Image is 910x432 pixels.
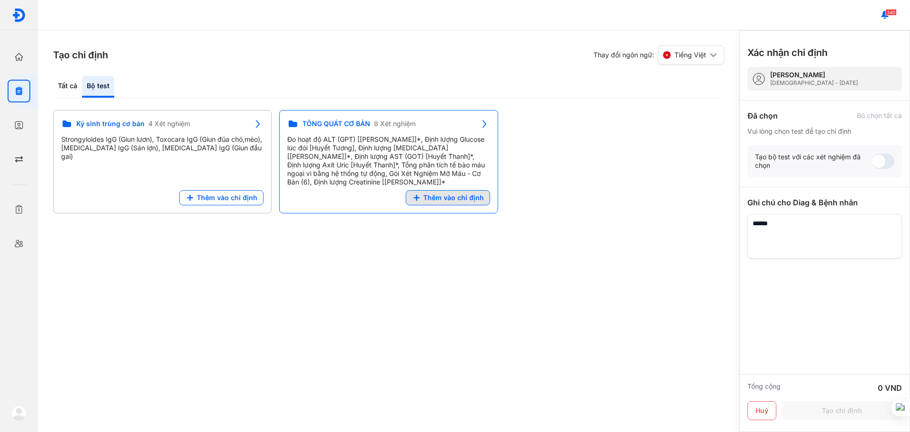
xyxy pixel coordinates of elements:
[747,401,776,420] button: Huỷ
[53,76,82,98] div: Tất cả
[197,193,257,202] span: Thêm vào chỉ định
[770,71,858,79] div: [PERSON_NAME]
[406,190,490,205] button: Thêm vào chỉ định
[53,48,108,62] h3: Tạo chỉ định
[11,405,27,421] img: logo
[747,382,781,394] div: Tổng cộng
[593,46,724,64] div: Thay đổi ngôn ngữ:
[12,8,26,22] img: logo
[374,119,416,128] span: 8 Xét nghiệm
[747,197,902,208] div: Ghi chú cho Diag & Bệnh nhân
[423,193,484,202] span: Thêm vào chỉ định
[878,382,902,394] div: 0 VND
[885,9,897,16] span: 340
[674,51,706,59] span: Tiếng Việt
[148,119,190,128] span: 4 Xét nghiệm
[747,46,828,59] h3: Xác nhận chỉ định
[61,135,264,161] div: Strongyloides IgG (Giun lươn), Toxocara IgG (Giun đũa chó,mèo), [MEDICAL_DATA] IgG (Sán lợn), [ME...
[302,119,370,128] span: TỔNG QUÁT CƠ BẢN
[782,401,902,420] button: Tạo chỉ định
[76,119,145,128] span: Ký sinh trùng cơ bản
[82,76,114,98] div: Bộ test
[179,190,264,205] button: Thêm vào chỉ định
[287,135,490,186] div: Đo hoạt độ ALT (GPT) [[PERSON_NAME]]*, Định lượng Glucose lúc đói [Huyết Tương], Định lượng [MEDI...
[747,110,778,121] div: Đã chọn
[857,111,902,120] div: Bỏ chọn tất cả
[770,79,858,87] div: [DEMOGRAPHIC_DATA] - [DATE]
[755,153,872,170] div: Tạo bộ test với các xét nghiệm đã chọn
[747,127,902,136] div: Vui lòng chọn test để tạo chỉ định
